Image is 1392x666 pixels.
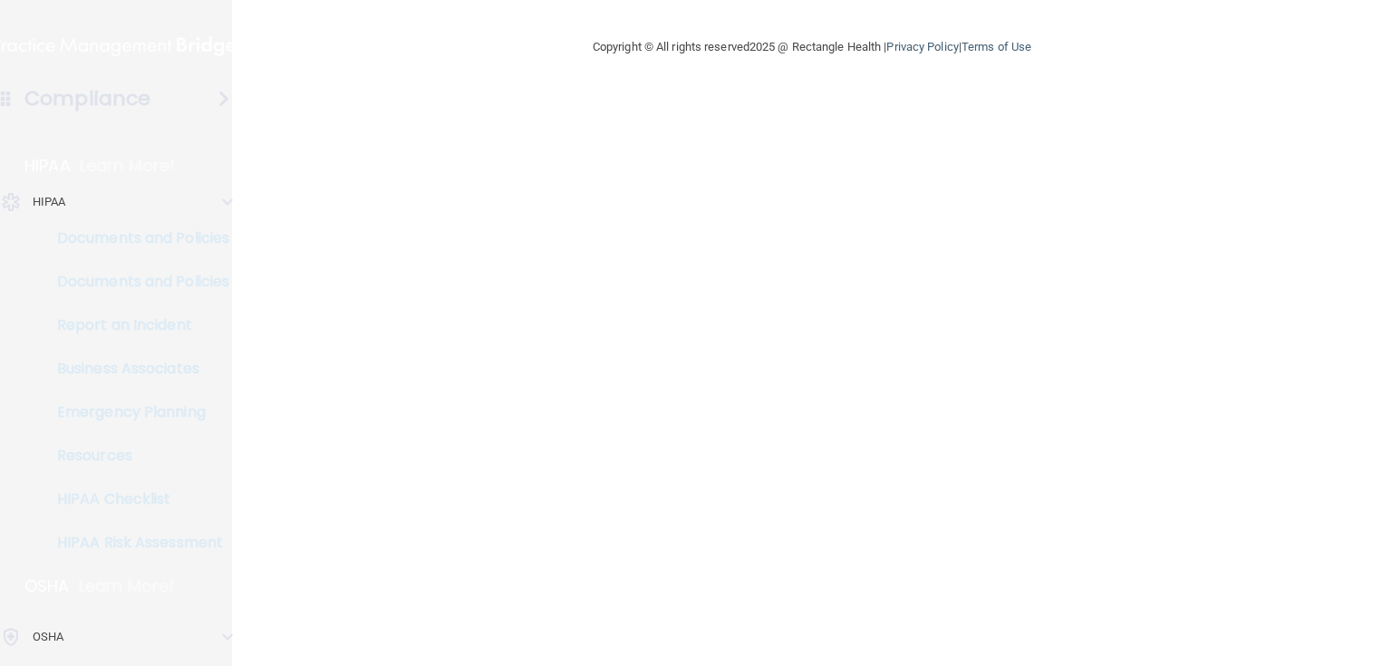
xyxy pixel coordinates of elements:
[80,155,176,177] p: Learn More!
[12,360,259,378] p: Business Associates
[33,626,63,648] p: OSHA
[12,490,259,508] p: HIPAA Checklist
[12,229,259,247] p: Documents and Policies
[24,86,150,111] h4: Compliance
[12,534,259,552] p: HIPAA Risk Assessment
[12,273,259,291] p: Documents and Policies
[79,575,175,597] p: Learn More!
[33,191,66,213] p: HIPAA
[886,40,958,53] a: Privacy Policy
[24,575,70,597] p: OSHA
[12,403,259,421] p: Emergency Planning
[481,18,1143,76] div: Copyright © All rights reserved 2025 @ Rectangle Health | |
[24,155,71,177] p: HIPAA
[962,40,1031,53] a: Terms of Use
[12,316,259,334] p: Report an Incident
[12,447,259,465] p: Resources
